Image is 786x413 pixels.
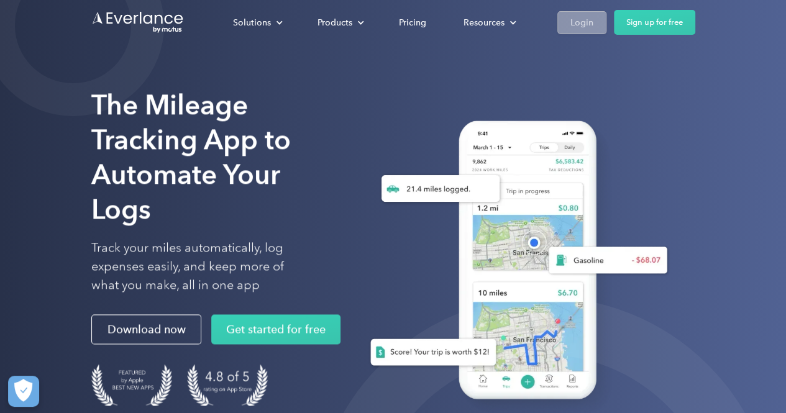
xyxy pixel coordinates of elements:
[464,15,505,30] div: Resources
[386,12,439,34] a: Pricing
[91,365,172,406] img: Badge for Featured by Apple Best New Apps
[91,239,313,295] p: Track your miles automatically, log expenses easily, and keep more of what you make, all in one app
[91,315,201,345] a: Download now
[187,365,268,406] img: 4.9 out of 5 stars on the app store
[8,376,39,407] button: Cookies Settings
[451,12,526,34] div: Resources
[233,15,271,30] div: Solutions
[211,315,340,345] a: Get started for free
[318,15,352,30] div: Products
[557,11,606,34] a: Login
[221,12,293,34] div: Solutions
[570,15,593,30] div: Login
[399,15,426,30] div: Pricing
[614,10,695,35] a: Sign up for free
[91,88,291,225] strong: The Mileage Tracking App to Automate Your Logs
[91,11,185,34] a: Go to homepage
[305,12,374,34] div: Products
